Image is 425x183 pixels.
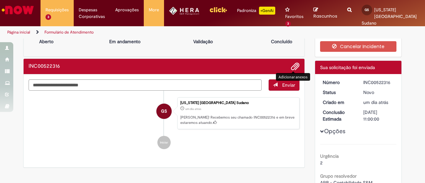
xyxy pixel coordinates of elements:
textarea: Digite sua mensagem aqui... [29,79,262,90]
a: Formulário de Atendimento [44,30,94,35]
b: Grupo resolvedor [320,173,357,179]
span: Favoritos [285,13,303,20]
span: Requisições [45,7,69,13]
span: um dia atrás [363,99,388,105]
time: 26/08/2025 18:26:29 [363,99,388,105]
img: HeraLogo.png [169,7,199,15]
dt: Conclusão Estimada [318,109,359,122]
span: Aprovações [115,7,139,13]
p: Concluído [271,38,292,45]
div: Novo [363,89,394,96]
div: [DATE] 11:00:00 [363,109,394,122]
ul: Histórico de tíquete [29,91,299,156]
div: [US_STATE] [GEOGRAPHIC_DATA] Sudano [180,101,296,105]
li: Georgia Corse Sudano [29,97,299,129]
ul: Trilhas de página [5,26,278,39]
span: Rascunhos [313,13,337,19]
p: Validação [193,38,213,45]
span: Enviar [282,82,295,88]
dt: Criado em [318,99,359,106]
div: Padroniza [237,7,275,15]
img: ServiceNow [1,3,35,17]
h2: INC00522316 Histórico de tíquete [29,63,60,69]
span: More [149,7,159,13]
dt: Número [318,79,359,86]
dt: Status [318,89,359,96]
img: click_logo_yellow_360x200.png [209,5,227,15]
div: Georgia Corse Sudano [156,104,172,119]
p: Em andamento [109,38,140,45]
span: 3 [285,21,291,27]
time: 26/08/2025 18:26:29 [185,107,201,111]
div: INC00522316 [363,79,394,86]
span: 2 [320,160,322,166]
button: Cancelar Incidente [320,41,397,52]
button: Adicionar anexos [291,62,299,71]
div: 26/08/2025 18:26:29 [363,99,394,106]
span: Despesas Corporativas [79,7,106,20]
div: Adicionar anexos [276,73,310,81]
p: +GenAi [259,7,275,15]
p: [PERSON_NAME]! Recebemos seu chamado INC00522316 e em breve estaremos atuando. [180,115,296,125]
b: Urgência [320,153,339,159]
span: GS [365,8,369,12]
span: Sua solicitação foi enviada [320,64,375,70]
p: Aberto [39,38,53,45]
span: GS [161,103,167,119]
a: Página inicial [7,30,30,35]
button: Enviar [269,79,299,91]
span: [US_STATE] [GEOGRAPHIC_DATA] Sudano [362,7,417,26]
span: 3 [45,14,51,20]
a: Rascunhos [313,7,337,19]
span: um dia atrás [185,107,201,111]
